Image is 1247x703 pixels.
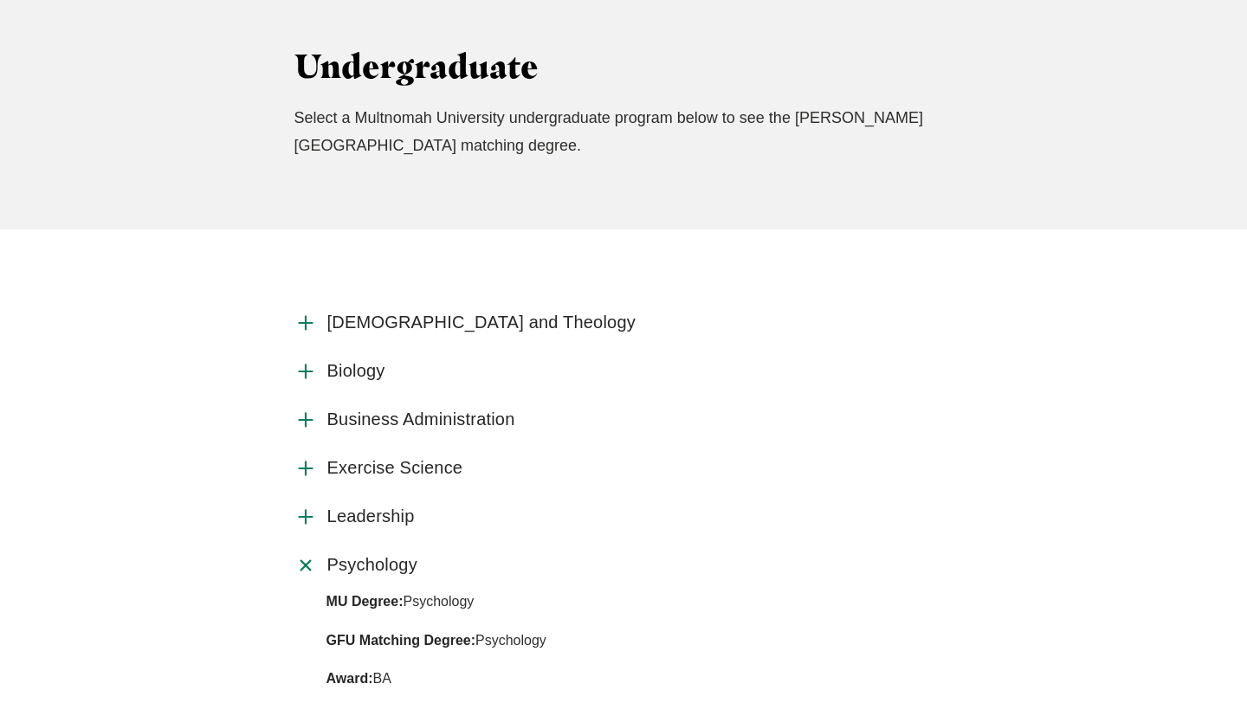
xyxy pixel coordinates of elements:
[327,409,515,430] span: Business Administration
[327,554,417,576] span: Psychology
[327,360,385,382] span: Biology
[326,671,373,686] strong: Award:
[326,667,953,692] p: BA
[294,47,953,87] h3: Undergraduate
[327,506,415,527] span: Leadership
[294,104,953,160] p: Select a Multnomah University undergraduate program below to see the [PERSON_NAME][GEOGRAPHIC_DAT...
[327,457,463,479] span: Exercise Science
[326,594,404,609] strong: MU Degree:
[327,312,636,333] span: [DEMOGRAPHIC_DATA] and Theology
[326,629,953,654] p: Psychology
[326,633,475,648] strong: GFU Matching Degree:
[326,590,953,615] p: Psychology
